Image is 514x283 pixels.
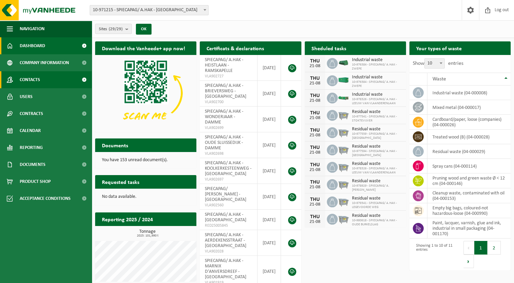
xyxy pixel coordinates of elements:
[205,177,252,182] span: VLA902697
[308,168,322,172] div: 21-08
[205,186,246,202] span: SPIECAPAG/ [PERSON_NAME] - [GEOGRAPHIC_DATA]
[308,162,322,168] div: THU
[308,180,322,185] div: THU
[200,41,271,55] h2: Certificats & declarations
[427,115,511,130] td: cardboard/paper, loose (companies) (04-000026)
[427,203,511,218] td: empty big bags, coloured-not hazardous-loose (04-000990)
[20,71,40,88] span: Contacts
[463,241,474,254] button: Previous
[352,213,403,219] span: Residual waste
[258,107,281,132] td: [DATE]
[338,195,349,207] img: WB-2500-GAL-GY-01
[308,76,322,81] div: THU
[308,64,322,69] div: 21-08
[205,258,246,280] span: SPIECAPAG/ A.HAK - MARNIX D'ANVERSDREEF - [GEOGRAPHIC_DATA]
[20,122,41,139] span: Calendar
[488,241,501,254] button: 2
[205,125,252,131] span: VLA902699
[308,81,322,86] div: 21-08
[258,132,281,158] td: [DATE]
[427,218,511,239] td: Paint, lacquer, varnish, glue and ink, industrial in small packaging (04-001170)
[352,201,403,209] span: 10-979341 - SPIECAPAG/ A.HAK - LEGEVOORDE WEG
[258,81,281,107] td: [DATE]
[427,86,511,100] td: industrial waste (04-000008)
[352,144,403,149] span: Residual waste
[20,156,46,173] span: Documents
[352,149,403,157] span: 10-977594 - SPIECAPAG/ A.HAK - [GEOGRAPHIC_DATA]
[308,150,322,155] div: 21-08
[205,161,251,176] span: SPIECAPAG/ A.HAK - KOOLKERKESTEENWEG - [GEOGRAPHIC_DATA]
[150,226,196,239] a: View reporting
[352,184,403,192] span: 10-978929 - SPIECAPAG/ A.[PERSON_NAME]
[352,57,403,63] span: Industrial waste
[205,223,252,228] span: RED25005845
[95,24,132,34] button: Sites(29/29)
[338,109,349,120] img: WB-2500-GAL-GY-01
[308,98,322,103] div: 21-08
[338,60,349,66] img: HK-XK-22-GN-00
[20,37,45,54] span: Dashboard
[427,173,511,188] td: pruning wood and green waste Ø < 12 cm (04-000146)
[308,133,322,138] div: 21-08
[99,234,196,238] span: 2025: 101,990 t
[258,184,281,210] td: [DATE]
[427,130,511,144] td: treated wood (B) (04-000028)
[205,249,252,254] span: VLA902028
[352,132,403,140] span: 10-977559 - SPIECAPAG/ A.HAK - [GEOGRAPHIC_DATA]
[90,5,208,15] span: 10-971215 - SPIECAPAG/ A.HAK - BRUGGE
[413,240,457,269] div: Showing 1 to 10 of 11 entries
[136,24,152,35] button: OK
[95,212,160,226] h2: Reporting 2025 / 2024
[338,161,349,172] img: WB-2500-GAL-GY-01
[409,41,468,55] h2: Your types of waste
[95,55,196,131] img: Download de VHEPlus App
[205,83,246,99] span: SPIECAPAG/ A.HAK - BRIEVERSWEG - [GEOGRAPHIC_DATA]
[427,159,511,173] td: spray cans (04-000114)
[338,126,349,138] img: WB-2500-GAL-GY-01
[352,80,403,88] span: 10-976384 - SPIECAPAG/ A.HAK - ZWEPE
[425,59,444,68] span: 10
[427,188,511,203] td: cleanup waste, contaminated with oil (04-000153)
[205,135,243,151] span: SPIECAPAG/ A.HAK - OUDE SLUISSEDIJK - DAMME
[258,158,281,184] td: [DATE]
[352,219,403,227] span: 10-980618 - SPIECAPAG/ A.HAK - OUDE BURKELSLAG
[205,212,246,223] span: SPIECAPAG/ A.HAK - [GEOGRAPHIC_DATA]
[205,232,246,248] span: SPIECAPAG/ A.HAK - AERDEKENSSTRAAT - [GEOGRAPHIC_DATA]
[20,190,71,207] span: Acceptance conditions
[338,178,349,190] img: WB-2500-GAL-GY-01
[308,197,322,202] div: THU
[308,145,322,150] div: THU
[20,105,43,122] span: Contracts
[308,220,322,224] div: 21-08
[308,128,322,133] div: THU
[109,27,123,31] count: (29/29)
[205,109,243,125] span: SPIECAPAG/ A.HAK - WONDERJAAR - DAMME
[413,61,463,66] label: Show entries
[352,196,403,201] span: Residual waste
[258,230,281,256] td: [DATE]
[205,74,252,79] span: VLA902727
[432,76,446,82] span: Waste
[463,254,474,268] button: Next
[308,202,322,207] div: 21-08
[20,20,45,37] span: Navigation
[338,94,349,100] img: HK-XC-10-GN-00
[258,210,281,230] td: [DATE]
[20,88,33,105] span: Users
[20,139,43,156] span: Reporting
[352,109,403,115] span: Residual waste
[308,214,322,220] div: THU
[308,185,322,190] div: 21-08
[20,54,69,71] span: Company information
[352,161,403,167] span: Residual waste
[352,178,403,184] span: Residual waste
[99,24,123,34] span: Sites
[95,138,135,152] h2: Documents
[352,75,403,80] span: Industrial waste
[99,229,196,238] h3: Tonnage
[338,144,349,155] img: WB-2500-GAL-GY-01
[95,41,192,55] h2: Download the Vanheede+ app now!
[352,115,403,123] span: 10-977541 - SPIECAPAG/ A.HAK - STOKTEVIJVER
[305,41,353,55] h2: Sheduled tasks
